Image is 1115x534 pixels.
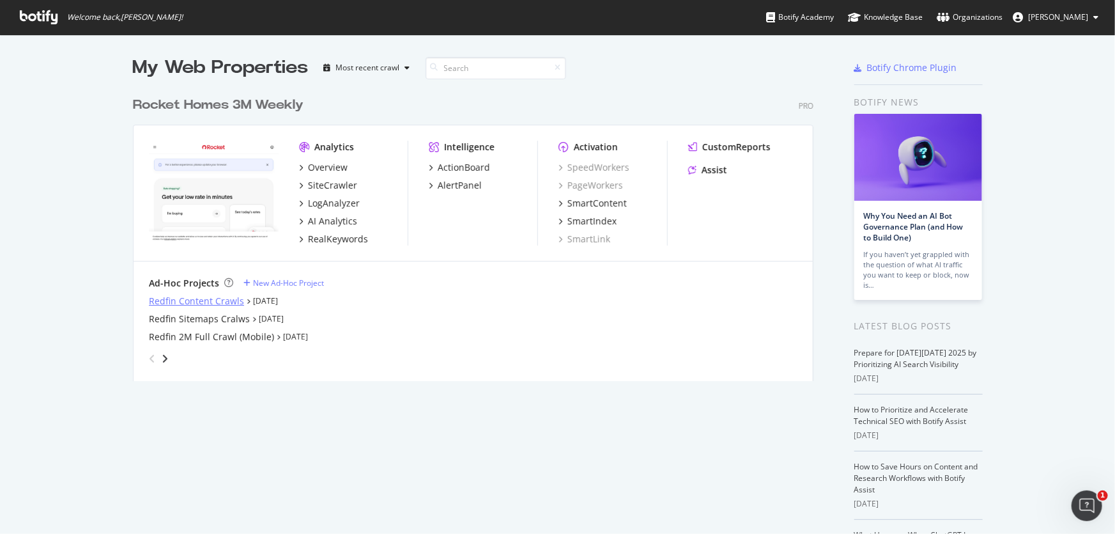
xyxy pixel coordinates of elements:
a: SpeedWorkers [558,161,629,174]
div: Rocket Homes 3M Weekly [133,96,304,114]
div: [DATE] [854,430,983,441]
div: angle-left [144,349,160,369]
div: Botify Academy [766,11,834,24]
div: Intelligence [444,141,495,153]
div: LogAnalyzer [308,197,360,210]
div: RealKeywords [308,233,368,246]
div: AI Analytics [308,215,357,228]
a: Prepare for [DATE][DATE] 2025 by Prioritizing AI Search Visibility [854,347,977,370]
div: Latest Blog Posts [854,319,983,333]
div: My Web Properties [133,55,309,81]
a: LogAnalyzer [299,197,360,210]
div: Pro [799,100,813,111]
span: 1 [1098,491,1108,501]
div: SiteCrawler [308,179,357,192]
div: SmartContent [567,197,627,210]
div: [DATE] [854,373,983,384]
a: Redfin Sitemaps Cralws [149,313,250,326]
div: Knowledge Base [848,11,923,24]
div: ActionBoard [438,161,490,174]
a: PageWorkers [558,179,623,192]
a: [DATE] [259,313,284,324]
img: Why You Need an AI Bot Governance Plan (and How to Build One) [854,114,982,201]
a: New Ad-Hoc Project [243,278,324,288]
a: RealKeywords [299,233,368,246]
div: AlertPanel [438,179,482,192]
a: SmartLink [558,233,610,246]
a: Why You Need an AI Bot Governance Plan (and How to Build One) [864,210,964,243]
button: Most recent crawl [319,58,415,78]
span: Elliott Mellichamp [1028,12,1088,22]
a: AI Analytics [299,215,357,228]
a: SmartIndex [558,215,617,228]
div: Ad-Hoc Projects [149,277,219,290]
a: [DATE] [283,331,308,342]
div: Overview [308,161,348,174]
a: Botify Chrome Plugin [854,61,957,74]
div: SmartIndex [567,215,617,228]
a: SiteCrawler [299,179,357,192]
div: Botify Chrome Plugin [867,61,957,74]
div: Activation [574,141,618,153]
button: [PERSON_NAME] [1003,7,1109,27]
a: SmartContent [558,197,627,210]
a: How to Save Hours on Content and Research Workflows with Botify Assist [854,461,978,495]
iframe: Intercom live chat [1072,491,1102,521]
img: www.rocket.com [149,141,279,244]
div: Assist [702,164,727,177]
a: AlertPanel [429,179,482,192]
a: Redfin Content Crawls [149,295,244,308]
a: Assist [688,164,727,177]
div: grid [133,81,824,381]
div: Organizations [937,11,1003,24]
div: Botify news [854,95,983,109]
div: [DATE] [854,498,983,510]
a: Overview [299,161,348,174]
a: CustomReports [688,141,771,153]
div: CustomReports [702,141,771,153]
a: Rocket Homes 3M Weekly [133,96,309,114]
div: If you haven’t yet grappled with the question of what AI traffic you want to keep or block, now is… [864,249,973,290]
a: ActionBoard [429,161,490,174]
div: Analytics [314,141,354,153]
a: [DATE] [253,295,278,306]
div: Most recent crawl [336,64,400,72]
div: New Ad-Hoc Project [253,278,324,288]
div: angle-right [160,352,169,365]
span: Welcome back, [PERSON_NAME] ! [67,12,183,22]
input: Search [426,57,566,79]
a: Redfin 2M Full Crawl (Mobile) [149,331,274,343]
a: How to Prioritize and Accelerate Technical SEO with Botify Assist [854,404,969,427]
